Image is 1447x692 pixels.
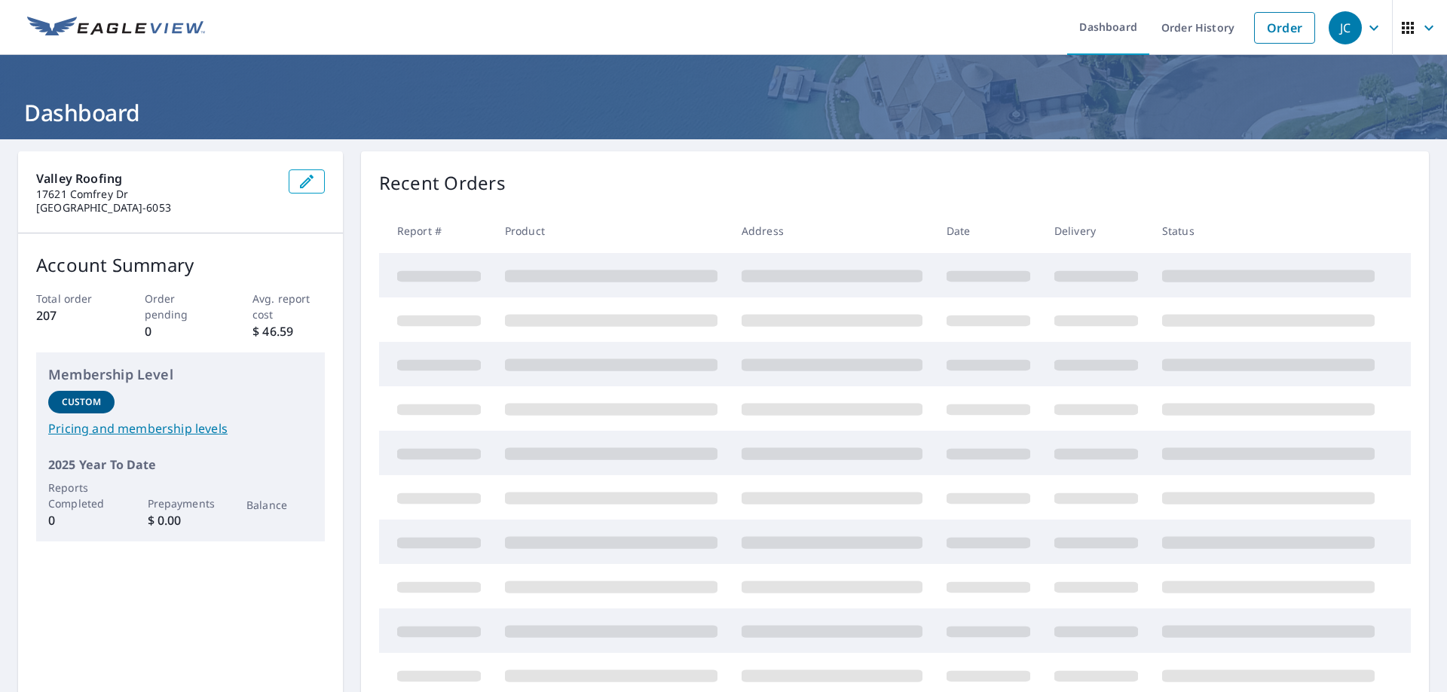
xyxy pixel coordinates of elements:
[379,169,506,197] p: Recent Orders
[1042,209,1150,253] th: Delivery
[379,209,493,253] th: Report #
[36,169,277,187] p: Valley Roofing
[36,187,277,201] p: 17621 Comfrey Dr
[18,97,1429,128] h1: Dashboard
[145,322,217,340] p: 0
[48,364,313,385] p: Membership Level
[252,291,325,322] p: Avg. report cost
[48,456,313,474] p: 2025 Year To Date
[145,291,217,322] p: Order pending
[1150,209,1387,253] th: Status
[27,17,205,39] img: EV Logo
[48,511,115,529] p: 0
[48,419,313,437] a: Pricing and membership levels
[148,495,214,511] p: Prepayments
[62,395,101,409] p: Custom
[252,322,325,340] p: $ 46.59
[36,201,277,215] p: [GEOGRAPHIC_DATA]-6053
[1254,12,1315,44] a: Order
[48,480,115,511] p: Reports Completed
[36,291,109,306] p: Total order
[148,511,214,529] p: $ 0.00
[36,306,109,325] p: 207
[36,251,325,279] p: Account Summary
[493,209,730,253] th: Product
[730,209,935,253] th: Address
[246,497,313,513] p: Balance
[1329,11,1362,44] div: JC
[935,209,1042,253] th: Date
